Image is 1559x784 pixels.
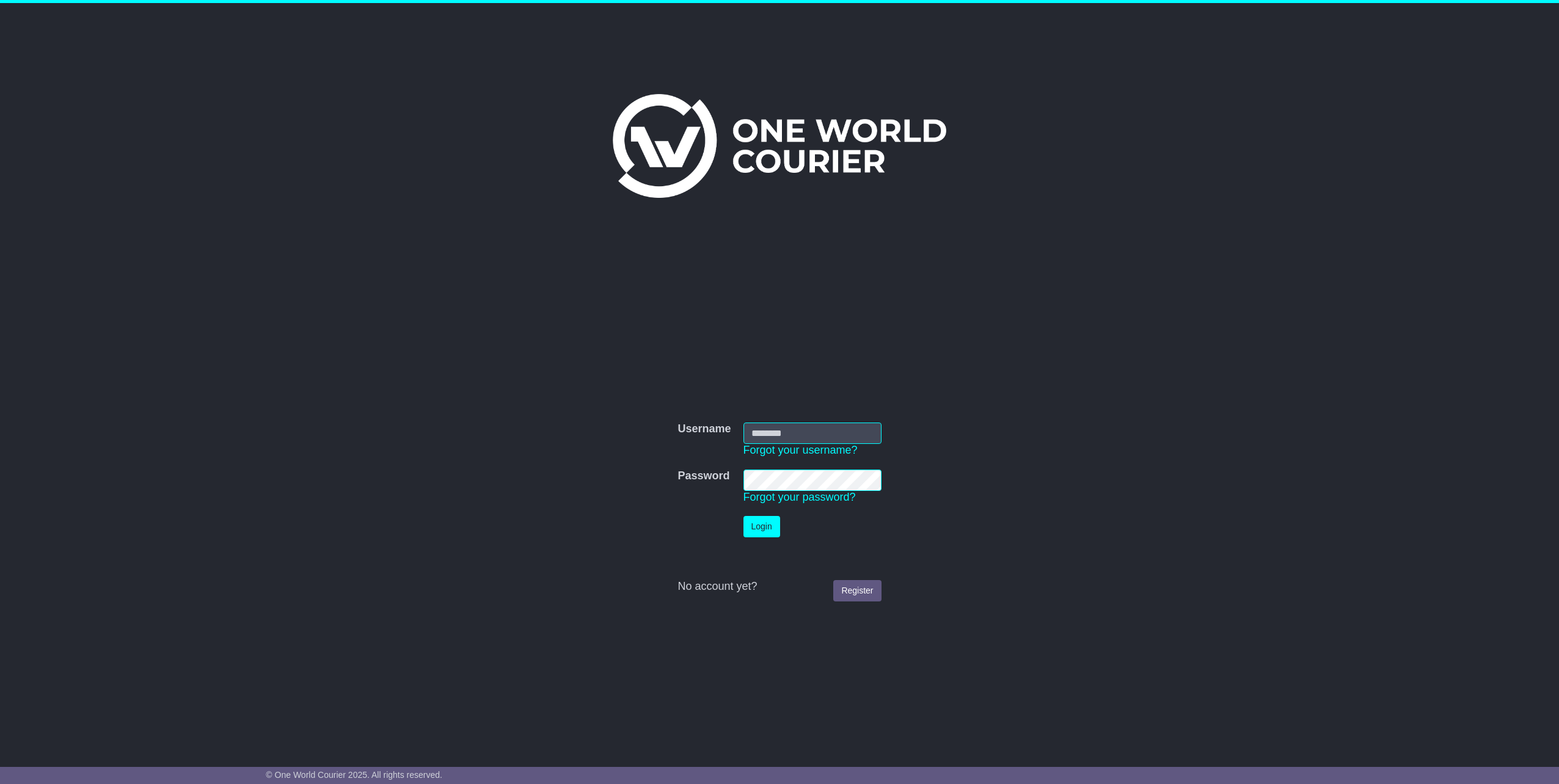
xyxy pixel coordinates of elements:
[743,491,856,503] a: Forgot your password?
[677,423,731,436] label: Username
[677,580,881,593] div: No account yet?
[833,580,881,601] a: Register
[677,470,729,483] label: Password
[613,94,946,198] img: One World
[743,516,780,537] button: Login
[743,444,858,456] a: Forgot your username?
[266,770,442,780] span: © One World Courier 2025. All rights reserved.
